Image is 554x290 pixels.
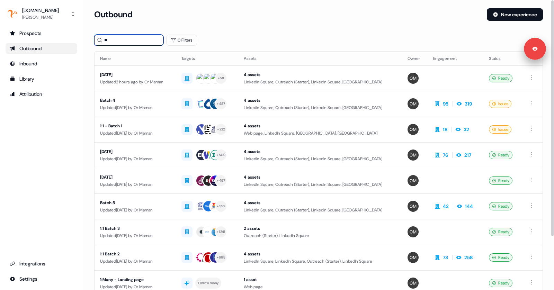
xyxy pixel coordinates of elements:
div: 42 [443,203,449,210]
th: Assets [238,52,402,65]
button: [DOMAIN_NAME][PERSON_NAME] [6,6,77,22]
div: Ready [489,228,512,236]
div: + 222 [217,126,225,133]
th: Status [483,52,521,65]
div: Batch 4 [100,97,170,104]
div: 1:1 Batch 2 [100,251,170,257]
div: Updated [DATE] by Or Maman [100,181,170,188]
a: Go to Inbound [6,58,77,69]
div: [DATE] [100,174,170,181]
div: 4 assets [244,97,396,104]
a: Go to templates [6,73,77,84]
div: LinkedIn Square, Outreach (Starter), LinkedIn Square, [GEOGRAPHIC_DATA] [244,181,396,188]
div: LinkedIn Square, Outreach (Starter), LinkedIn Square, [GEOGRAPHIC_DATA] [244,155,396,162]
div: [DOMAIN_NAME] [22,7,59,14]
div: + 58 [218,75,224,81]
div: Ready [489,176,512,185]
div: 32 [464,126,469,133]
div: Inbound [10,60,73,67]
div: Updated [DATE] by Or Maman [100,130,170,137]
div: 144 [465,203,473,210]
img: Or [408,278,419,289]
div: [DATE] [100,71,170,78]
a: Go to integrations [6,273,77,284]
div: LinkedIn Square, Outreach (Starter), LinkedIn Square, [GEOGRAPHIC_DATA] [244,207,396,214]
div: + 1241 [217,229,225,235]
div: 1:Many - Landing page [100,276,170,283]
a: Go to outbound experience [6,43,77,54]
div: 4 assets [244,199,396,206]
div: Web page, LinkedIn Square, [GEOGRAPHIC_DATA], [GEOGRAPHIC_DATA] [244,130,396,137]
div: Updated [DATE] by Or Maman [100,207,170,214]
div: 4 assets [244,148,396,155]
div: + 592 [217,203,225,209]
div: Attribution [10,91,73,98]
div: One to many [198,280,218,286]
div: 319 [465,100,472,107]
div: Ready [489,253,512,262]
h3: Outbound [94,9,132,20]
div: 4 assets [244,251,396,257]
div: Outreach (Starter), LinkedIn Square [244,232,396,239]
div: Prospects [10,30,73,37]
div: [PERSON_NAME] [22,14,59,21]
a: Go to attribution [6,89,77,100]
img: Or [408,226,419,237]
div: 4 assets [244,174,396,181]
div: Batch 5 [100,199,170,206]
div: + 487 [217,101,225,107]
div: Library [10,75,73,82]
div: Ready [489,151,512,159]
button: 0 Filters [166,35,197,46]
div: Updated 2 hours ago by Or Maman [100,79,170,85]
img: Or [408,252,419,263]
div: LinkedIn Square, LinkedIn Square, Outreach (Starter), LinkedIn Square [244,258,396,265]
div: 1:1 Batch 3 [100,225,170,232]
div: Ready [489,202,512,210]
div: Issues [489,100,511,108]
div: Integrations [10,260,73,267]
div: 1 asset [244,276,396,283]
a: Go to integrations [6,258,77,269]
div: Ready [489,279,512,287]
div: 1:1 - Batch 1 [100,123,170,129]
div: Outbound [10,45,73,52]
div: LinkedIn Square, Outreach (Starter), LinkedIn Square, [GEOGRAPHIC_DATA] [244,104,396,111]
div: + 509 [216,152,225,158]
div: LinkedIn Square, Outreach (Starter), LinkedIn Square, [GEOGRAPHIC_DATA] [244,79,396,85]
img: Or [408,73,419,84]
div: + 668 [217,254,225,261]
div: Issues [489,125,511,134]
button: New experience [487,8,543,21]
img: Or [408,149,419,161]
a: Go to prospects [6,28,77,39]
div: 4 assets [244,71,396,78]
div: 217 [464,152,471,158]
div: Settings [10,275,73,282]
div: 258 [464,254,473,261]
div: 2 assets [244,225,396,232]
div: + 497 [217,178,225,184]
th: Targets [176,52,238,65]
div: 76 [443,152,448,158]
div: Updated [DATE] by Or Maman [100,104,170,111]
div: 73 [443,254,448,261]
img: Or [408,201,419,212]
div: Updated [DATE] by Or Maman [100,232,170,239]
div: 4 assets [244,123,396,129]
img: Or [408,124,419,135]
div: Updated [DATE] by Or Maman [100,258,170,265]
div: Updated [DATE] by Or Maman [100,155,170,162]
th: Engagement [428,52,483,65]
th: Owner [402,52,428,65]
img: Or [408,98,419,109]
div: Ready [489,74,512,82]
div: [DATE] [100,148,170,155]
th: Name [95,52,176,65]
img: Or [408,175,419,186]
div: 18 [443,126,447,133]
div: 95 [443,100,448,107]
